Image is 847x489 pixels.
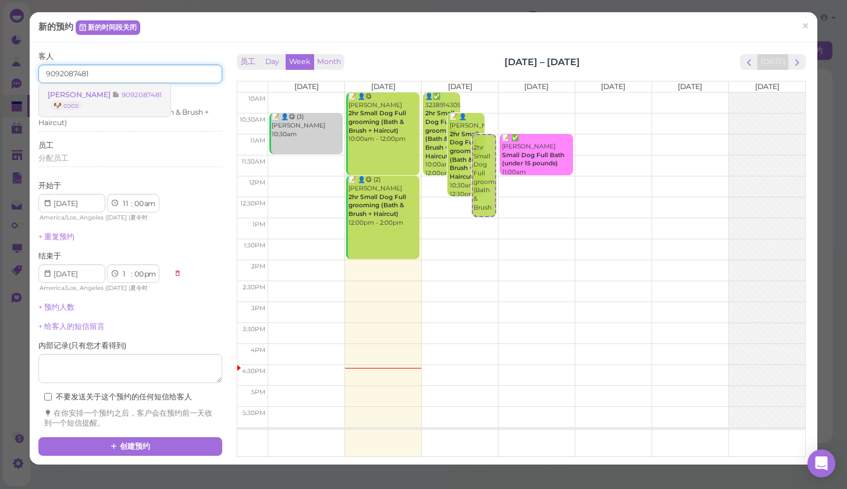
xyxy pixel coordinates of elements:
[107,284,127,292] span: [DATE]
[425,109,456,160] b: 2hr Small Dog Full grooming (Bath & Brush + Haircut)
[258,54,286,70] button: Day
[755,82,780,91] span: [DATE]
[244,242,265,249] span: 1:30pm
[802,18,809,34] span: ×
[314,54,344,70] button: Month
[251,346,265,354] span: 4pm
[601,82,625,91] span: [DATE]
[425,93,460,178] div: 👤✅ 3238914305 10:00am - 12:00pm
[251,304,265,312] span: 3pm
[450,130,481,180] b: 2hr Small Dog Full grooming (Bath & Brush + Haircut)
[757,54,789,70] button: [DATE]
[243,409,265,417] span: 5:30pm
[240,116,265,123] span: 10:30am
[38,212,168,223] div: | |
[250,137,265,144] span: 11am
[241,158,265,165] span: 11:30am
[38,154,69,162] span: 分配员工
[251,388,265,396] span: 5pm
[243,284,265,291] span: 2:30pm
[237,54,259,70] button: 员工
[348,93,419,144] div: 📝 👤😋 [PERSON_NAME] 10:00am - 12:00pm
[38,21,76,32] span: 新的预约
[348,109,406,134] b: 2hr Small Dog Full grooming (Bath & Brush + Haircut)
[502,151,564,168] b: Small Dog Full Bath (under 15 pounds)
[449,113,485,199] div: 📝 👤[PERSON_NAME] 10:30am - 12:30pm
[286,54,314,70] button: Week
[294,82,319,91] span: [DATE]
[38,303,74,311] a: + 预约人数
[38,65,222,83] input: 搜索名字或电话
[807,449,835,477] div: Open Intercom Messenger
[252,221,265,228] span: 1pm
[678,82,702,91] span: [DATE]
[130,284,148,292] span: 夏令时
[249,179,265,186] span: 12pm
[107,214,127,221] span: [DATE]
[38,341,126,351] label: 内部记录 ( 只有您才看得到 )
[501,134,573,176] div: 📝 ✅ [PERSON_NAME] 11:00am
[38,251,61,261] label: 结束于
[271,113,343,139] div: 📝 👤😋 (3) [PERSON_NAME] 10:30am
[38,51,54,62] label: 客人
[348,193,406,218] b: 2hr Small Dog Full grooming (Bath & Brush + Haircut)
[240,200,265,207] span: 12:30pm
[38,437,222,456] button: 创建预约
[44,393,52,401] input: 不要发送关于这个预约的任何短信给客人
[371,82,396,91] span: [DATE]
[112,90,122,99] span: 记录
[44,392,192,402] label: 不要发送关于这个预约的任何短信给客人
[448,82,472,91] span: [DATE]
[740,54,758,70] button: prev
[38,180,61,191] label: 开始于
[38,283,168,293] div: | |
[788,54,806,70] button: next
[122,91,162,99] small: 9092087481
[44,408,216,429] div: 在你安排一个预约之后，客户会在预约前一天收到一个短信提醒。
[251,263,265,270] span: 2pm
[40,214,104,221] span: America/Los_Angeles
[243,325,265,333] span: 3:30pm
[38,322,105,331] a: + 给客人的短信留言
[130,214,148,221] span: 夏令时
[51,101,81,110] a: 🐶 coco
[473,135,495,255] div: 2hr Small Dog Full grooming (Bath & Brush + Haircut) 11:00am - 1:00pm
[348,176,419,227] div: 📝 👤😋 (2) [PERSON_NAME] 12:00pm - 2:00pm
[248,95,265,102] span: 10am
[48,90,112,99] span: [PERSON_NAME]
[242,367,265,375] span: 4:30pm
[504,55,580,69] h2: [DATE] – [DATE]
[524,82,549,91] span: [DATE]
[38,140,54,151] label: 员工
[76,20,140,34] a: 新的时间段关闭
[40,284,104,292] span: America/Los_Angeles
[38,232,74,241] a: + 重复预约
